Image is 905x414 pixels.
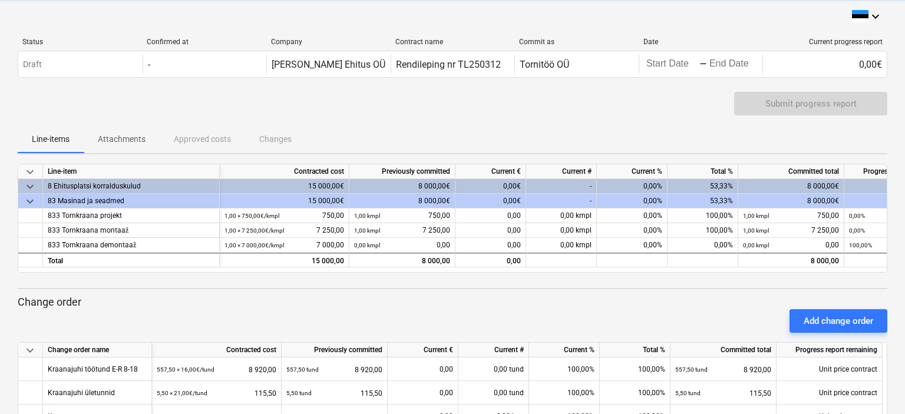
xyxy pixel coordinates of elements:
div: Current # [458,343,529,357]
div: Commit as [519,38,634,46]
div: 750,00 [743,208,839,223]
div: 0,00€ [455,179,526,194]
div: Confirmed at [147,38,262,46]
div: 0,00 [455,223,526,238]
div: 833 Tornkraana projekt [48,208,214,223]
small: 1,00 × 750,00€ / kmpl [224,213,279,219]
small: 1,00 × 7 000,00€ / kmpl [224,242,284,249]
div: 15 000,00€ [220,194,349,208]
small: 5,50 × 21,00€ / tund [157,390,207,396]
div: Current % [529,343,600,357]
div: 0,00 [455,253,526,267]
div: 0,00 [743,238,839,253]
small: 100,00% [849,242,872,249]
div: 8 920,00 [286,357,382,382]
small: 0,00% [849,213,865,219]
div: 0,00 [455,208,526,223]
div: 8 000,00€ [349,179,455,194]
div: 83 Masinad ja seadmed [48,194,214,208]
div: Total [43,253,220,267]
div: Kraanajuhi ületunnid [48,381,115,404]
small: 1,00 kmpl [743,227,769,234]
div: Current € [388,343,458,357]
div: 750,00 [354,208,450,223]
div: 53,33% [668,194,738,208]
div: Rendileping nr TL250312 [396,59,501,70]
div: 0,00% [597,208,668,223]
div: Change order name [43,343,152,357]
p: Attachments [98,133,146,145]
div: Progress report remaining [777,343,883,357]
div: 7 250,00 [743,223,839,238]
div: Status [22,38,137,46]
span: keyboard_arrow_down [23,165,37,179]
div: 100,00% [668,223,738,238]
div: Current progress report [768,38,883,46]
input: End Date [707,56,762,72]
span: keyboard_arrow_down [23,194,37,208]
div: 115,50 [286,381,382,405]
small: 557,50 tund [286,366,319,373]
div: [PERSON_NAME] Ehitus OÜ [272,59,385,70]
small: 557,50 × 16,00€ / tund [157,366,214,373]
div: Total % [668,164,738,179]
div: 0,00% [597,179,668,194]
div: Committed total [671,343,777,357]
div: 100,00% [529,381,600,405]
div: 0,00% [597,223,668,238]
div: 8 920,00 [675,357,771,382]
div: 100,00% [600,381,671,405]
div: 750,00 [224,208,344,223]
div: 8 920,00 [157,357,276,382]
button: Add change order [790,309,887,333]
small: 0,00 kmpl [354,242,380,249]
div: - [699,61,707,68]
div: - [526,194,597,208]
p: Change order [18,295,887,309]
div: 100,00% [529,357,600,381]
div: 833 Tornkraana montaaž [48,223,214,238]
small: 1,00 kmpl [354,213,380,219]
small: 0,00% [849,227,865,234]
p: Draft [23,58,42,71]
div: Add change order [804,313,873,329]
div: Unit price contract [777,381,883,405]
div: 8 000,00 [354,254,450,269]
div: 0,00 kmpl [526,223,597,238]
span: keyboard_arrow_down [23,343,37,357]
div: 0,00 kmpl [526,208,597,223]
div: 8 000,00€ [738,194,844,208]
div: 7 250,00 [354,223,450,238]
div: 0,00% [597,238,668,253]
div: Current € [455,164,526,179]
small: 1,00 kmpl [743,213,769,219]
div: Committed total [738,164,844,179]
div: 0,00 tund [458,357,529,381]
div: 115,50 [675,381,771,405]
div: 100,00% [668,208,738,223]
div: 115,50 [157,381,276,405]
div: Current # [526,164,597,179]
div: Contracted cost [152,343,282,357]
div: Contract name [395,38,510,46]
div: 0,00% [597,194,668,208]
div: 0,00 [392,357,453,381]
div: 15 000,00 [224,254,344,269]
small: 0,00 kmpl [743,242,769,249]
div: 0,00 [392,381,453,405]
div: 833 Tornkraana demontaaž [48,238,214,253]
div: 8 Ehitusplatsi korralduskulud [48,179,214,194]
small: 1,00 × 7 250,00€ / kmpl [224,227,284,234]
div: 8 000,00€ [738,179,844,194]
div: 8 000,00€ [349,194,455,208]
div: 7 000,00 [224,238,344,253]
i: keyboard_arrow_down [868,9,883,24]
div: Tornitöö OÜ [520,59,569,70]
div: 8 000,00 [738,253,844,267]
div: 0,00 tund [458,381,529,405]
div: Date [643,38,758,46]
div: Current % [597,164,668,179]
div: Kraanajuhi töötund E-R 8-18 [48,357,138,380]
div: 0,00% [668,238,738,253]
small: 1,00 kmpl [354,227,380,234]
